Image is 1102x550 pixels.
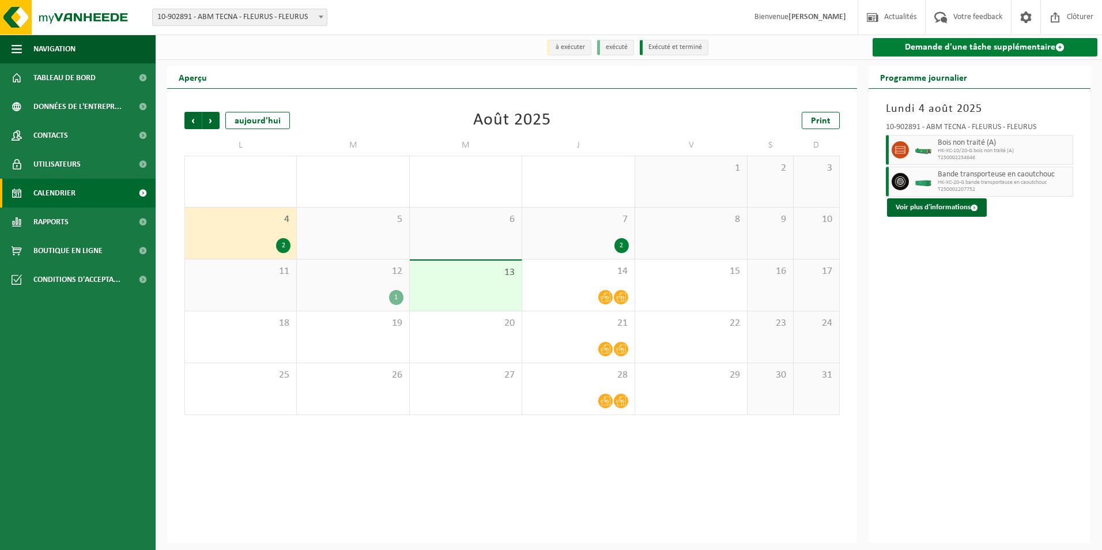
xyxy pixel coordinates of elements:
[938,138,1070,148] span: Bois non traité (A)
[225,112,290,129] div: aujourd'hui
[33,63,96,92] span: Tableau de bord
[33,92,122,121] span: Données de l'entrepr...
[753,213,787,226] span: 9
[416,369,516,382] span: 27
[938,170,1070,179] span: Bande transporteuse en caoutchouc
[794,135,840,156] td: D
[635,135,748,156] td: V
[799,162,833,175] span: 3
[938,155,1070,161] span: T250002254646
[641,265,741,278] span: 15
[641,369,741,382] span: 29
[873,38,1098,56] a: Demande d'une tâche supplémentaire
[33,150,81,179] span: Utilisateurs
[869,66,979,88] h2: Programme journalier
[33,121,68,150] span: Contacts
[887,198,987,217] button: Voir plus d'informations
[303,369,403,382] span: 26
[811,116,831,126] span: Print
[202,112,220,129] span: Suivant
[191,213,290,226] span: 4
[303,265,403,278] span: 12
[597,40,634,55] li: exécuté
[799,265,833,278] span: 17
[191,369,290,382] span: 25
[641,162,741,175] span: 1
[528,265,628,278] span: 14
[33,265,120,294] span: Conditions d'accepta...
[410,135,522,156] td: M
[799,213,833,226] span: 10
[473,112,551,129] div: Août 2025
[528,369,628,382] span: 28
[802,112,840,129] a: Print
[753,369,787,382] span: 30
[276,238,290,253] div: 2
[184,135,297,156] td: L
[938,186,1070,193] span: T250002207752
[33,179,76,208] span: Calendrier
[641,213,741,226] span: 8
[153,9,327,25] span: 10-902891 - ABM TECNA - FLEURUS - FLEURUS
[528,213,628,226] span: 7
[297,135,409,156] td: M
[886,100,1074,118] h3: Lundi 4 août 2025
[416,266,516,279] span: 13
[748,135,794,156] td: S
[528,317,628,330] span: 21
[753,317,787,330] span: 23
[33,35,76,63] span: Navigation
[191,317,290,330] span: 18
[416,317,516,330] span: 20
[547,40,591,55] li: à exécuter
[915,146,932,155] img: HK-XC-10-GN-00
[799,317,833,330] span: 24
[753,162,787,175] span: 2
[152,9,327,26] span: 10-902891 - ABM TECNA - FLEURUS - FLEURUS
[33,208,69,236] span: Rapports
[191,265,290,278] span: 11
[640,40,708,55] li: Exécuté et terminé
[788,13,846,21] strong: [PERSON_NAME]
[915,178,932,186] img: HK-XC-20-GN-00
[303,317,403,330] span: 19
[184,112,202,129] span: Précédent
[753,265,787,278] span: 16
[303,213,403,226] span: 5
[522,135,635,156] td: J
[799,369,833,382] span: 31
[886,123,1074,135] div: 10-902891 - ABM TECNA - FLEURUS - FLEURUS
[938,179,1070,186] span: HK-XC-20-G bande transporteuse en caoutchouc
[614,238,629,253] div: 2
[938,148,1070,155] span: HK-XC-10/20-G bois non traité (A)
[167,66,218,88] h2: Aperçu
[416,213,516,226] span: 6
[641,317,741,330] span: 22
[389,290,403,305] div: 1
[33,236,103,265] span: Boutique en ligne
